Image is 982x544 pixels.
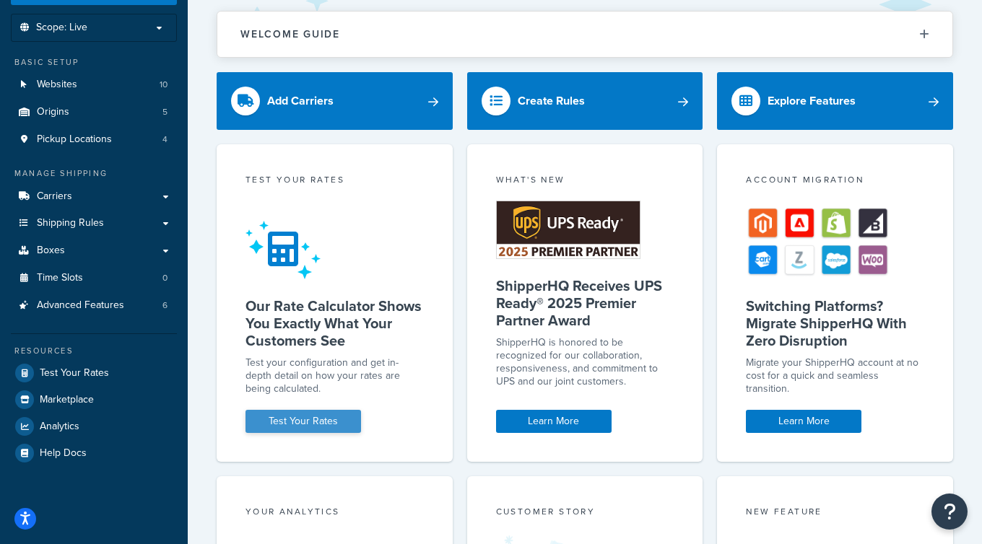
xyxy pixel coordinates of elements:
[162,106,168,118] span: 5
[746,410,861,433] a: Learn More
[496,173,674,190] div: What's New
[245,297,424,349] h5: Our Rate Calculator Shows You Exactly What Your Customers See
[11,183,177,210] a: Carriers
[240,29,340,40] h2: Welcome Guide
[496,410,612,433] a: Learn More
[37,272,83,284] span: Time Slots
[267,91,334,111] div: Add Carriers
[11,265,177,291] a: Time Slots0
[11,413,177,439] a: Analytics
[11,99,177,126] a: Origins5
[11,292,177,319] li: Advanced Features
[11,345,177,357] div: Resources
[217,72,453,130] a: Add Carriers
[36,22,87,34] span: Scope: Live
[245,356,424,395] div: Test your configuration and get in-depth detail on how your rates are being calculated.
[245,410,361,433] a: Test Your Rates
[162,133,168,146] span: 4
[11,99,177,126] li: Origins
[496,336,674,388] p: ShipperHQ is honored to be recognized for our collaboration, responsiveness, and commitment to UP...
[11,210,177,237] a: Shipping Rules
[40,394,94,406] span: Marketplace
[717,72,953,130] a: Explore Features
[11,440,177,466] a: Help Docs
[11,71,177,98] a: Websites10
[162,272,168,284] span: 0
[518,91,585,111] div: Create Rules
[37,245,65,257] span: Boxes
[37,217,104,229] span: Shipping Rules
[496,505,674,522] div: Customer Story
[160,79,168,91] span: 10
[162,299,168,312] span: 6
[931,493,968,530] button: Open Resource Center
[245,505,424,522] div: Your Analytics
[11,360,177,386] a: Test Your Rates
[11,126,177,153] a: Pickup Locations4
[746,297,924,349] h5: Switching Platforms? Migrate ShipperHQ With Zero Disruption
[217,12,952,57] button: Welcome Guide
[746,173,924,190] div: Account Migration
[467,72,703,130] a: Create Rules
[37,299,124,312] span: Advanced Features
[11,167,177,180] div: Manage Shipping
[40,447,87,460] span: Help Docs
[11,56,177,69] div: Basic Setup
[768,91,856,111] div: Explore Features
[37,79,77,91] span: Websites
[11,387,177,413] a: Marketplace
[746,356,924,395] div: Migrate your ShipperHQ account at no cost for a quick and seamless transition.
[245,173,424,190] div: Test your rates
[11,292,177,319] a: Advanced Features6
[11,71,177,98] li: Websites
[11,126,177,153] li: Pickup Locations
[37,106,69,118] span: Origins
[40,421,79,433] span: Analytics
[11,237,177,264] a: Boxes
[11,265,177,291] li: Time Slots
[496,277,674,329] h5: ShipperHQ Receives UPS Ready® 2025 Premier Partner Award
[746,505,924,522] div: New Feature
[40,367,109,380] span: Test Your Rates
[37,190,72,203] span: Carriers
[37,133,112,146] span: Pickup Locations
